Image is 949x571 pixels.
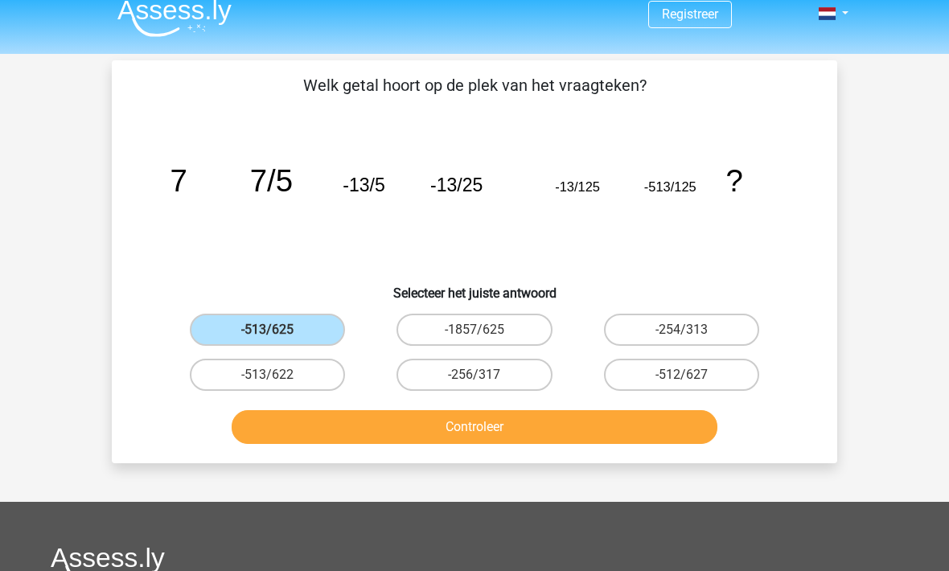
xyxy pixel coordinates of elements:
[604,314,759,346] label: -254/313
[138,273,811,301] h6: Selecteer het juiste antwoord
[138,73,811,97] p: Welk getal hoort op de plek van het vraagteken?
[555,179,600,194] tspan: -13/125
[396,314,552,346] label: -1857/625
[644,179,696,194] tspan: -513/125
[250,163,293,198] tspan: 7/5
[662,6,718,22] a: Registreer
[604,359,759,391] label: -512/627
[396,359,552,391] label: -256/317
[725,163,742,198] tspan: ?
[190,314,345,346] label: -513/625
[190,359,345,391] label: -513/622
[430,175,483,195] tspan: -13/25
[170,163,187,198] tspan: 7
[343,175,384,195] tspan: -13/5
[232,410,718,444] button: Controleer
